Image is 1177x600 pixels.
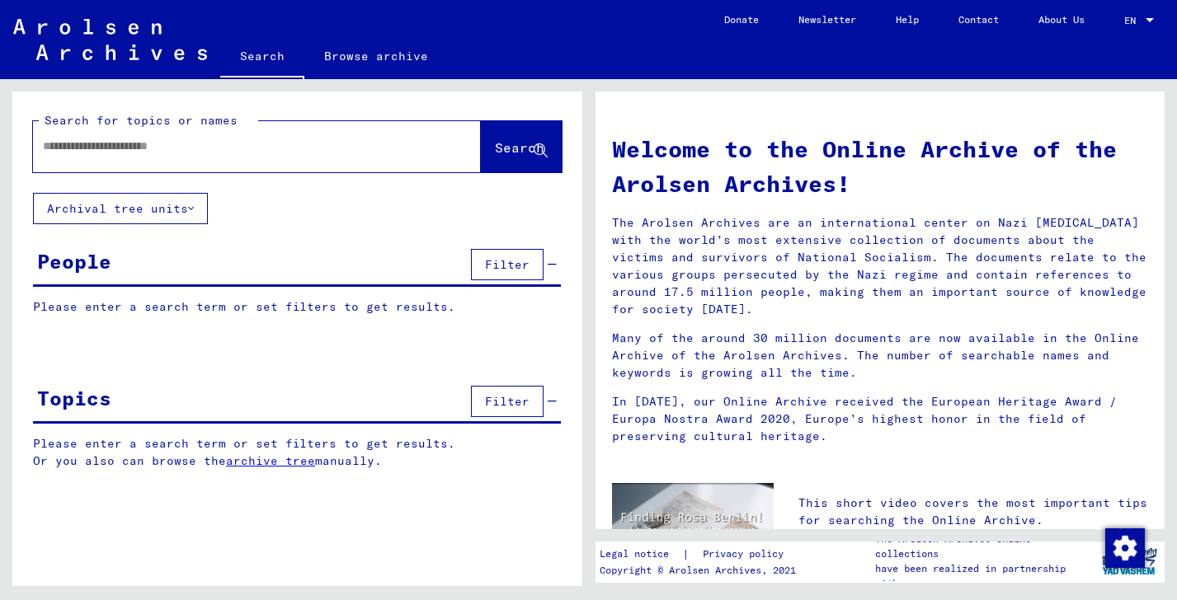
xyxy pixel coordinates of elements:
p: This short video covers the most important tips for searching the Online Archive. [798,495,1148,529]
p: Please enter a search term or set filters to get results. [33,298,561,316]
h1: Welcome to the Online Archive of the Arolsen Archives! [612,132,1149,201]
button: Search [481,121,562,172]
div: | [600,546,803,563]
img: video.jpg [612,483,774,571]
p: Many of the around 30 million documents are now available in the Online Archive of the Arolsen Ar... [612,330,1149,382]
span: Search [495,139,544,156]
a: Privacy policy [690,546,803,563]
a: Legal notice [600,546,682,563]
p: Please enter a search term or set filters to get results. Or you also can browse the manually. [33,435,562,470]
span: EN [1124,15,1142,26]
div: People [37,246,111,276]
mat-label: Search for topics or names [45,113,238,128]
img: Change consent [1105,528,1145,568]
img: yv_logo.png [1099,541,1161,582]
button: Filter [471,249,544,280]
div: Topics [37,383,111,413]
span: Filter [485,394,530,409]
p: The Arolsen Archives online collections [875,532,1094,561]
p: The Arolsen Archives are an international center on Nazi [MEDICAL_DATA] with the world’s most ext... [612,214,1149,318]
a: Browse archive [304,36,448,76]
p: have been realized in partnership with [875,561,1094,591]
button: Filter [471,386,544,417]
a: Search [220,36,304,79]
img: Arolsen_neg.svg [13,19,207,60]
span: Filter [485,257,530,272]
a: archive tree [226,453,315,468]
button: Archival tree units [33,193,208,224]
p: Copyright © Arolsen Archives, 2021 [600,563,803,578]
p: In [DATE], our Online Archive received the European Heritage Award / Europa Nostra Award 2020, Eu... [612,393,1149,445]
